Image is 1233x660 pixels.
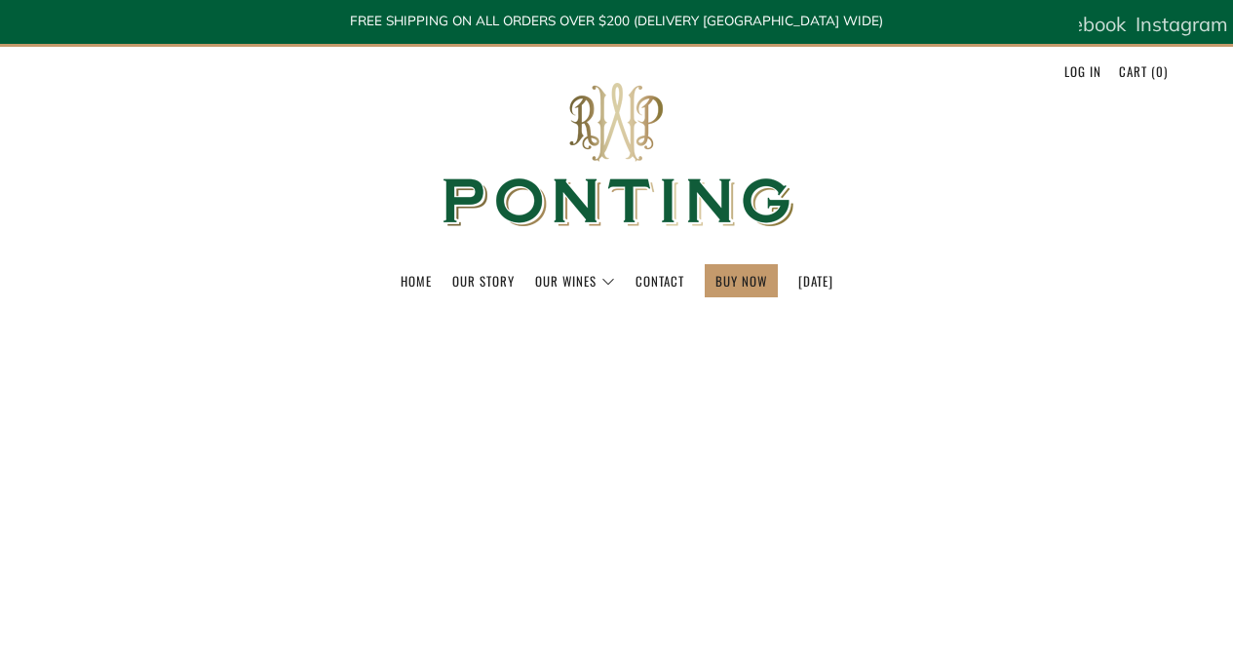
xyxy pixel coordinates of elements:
img: Ponting Wines [422,47,812,264]
a: Cart (0) [1119,56,1168,87]
a: Our Story [452,265,515,296]
a: Home [401,265,432,296]
a: Instagram [1136,5,1228,44]
a: Our Wines [535,265,615,296]
a: Contact [636,265,684,296]
a: [DATE] [798,265,833,296]
span: Facebook [1040,12,1126,36]
a: Log in [1064,56,1101,87]
a: Facebook [1040,5,1126,44]
span: 0 [1156,61,1164,81]
a: BUY NOW [715,265,767,296]
span: Instagram [1136,12,1228,36]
